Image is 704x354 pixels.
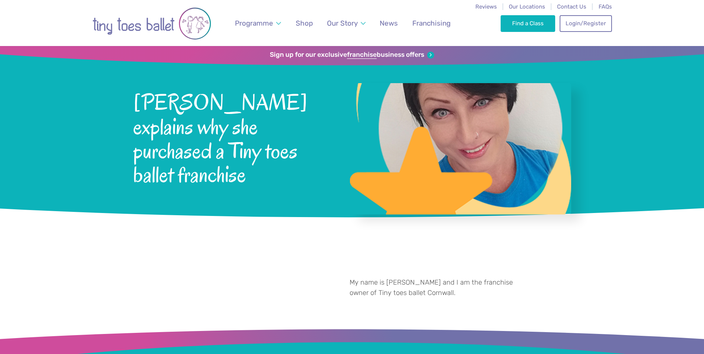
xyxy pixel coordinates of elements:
a: Programme [231,14,284,32]
strong: franchise [347,51,377,59]
span: Programme [235,19,273,27]
a: FAQs [599,3,612,10]
p: My name is [PERSON_NAME] and I am the franchise owner of Tiny toes ballet Cornwall. [350,278,530,298]
a: Login/Register [560,15,612,32]
img: tiny toes ballet [92,5,211,42]
a: Our Locations [509,3,545,10]
span: Our Story [327,19,358,27]
a: Contact Us [557,3,586,10]
a: Our Story [323,14,369,32]
span: Shop [296,19,313,27]
span: News [380,19,398,27]
a: Shop [292,14,316,32]
span: [PERSON_NAME] explains why she purchased a Tiny toes ballet franchise [133,89,330,187]
a: Find a Class [501,15,555,32]
a: Franchising [409,14,454,32]
a: Reviews [475,3,497,10]
a: News [376,14,402,32]
span: Franchising [412,19,451,27]
a: Sign up for our exclusivefranchisebusiness offers [270,51,434,59]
